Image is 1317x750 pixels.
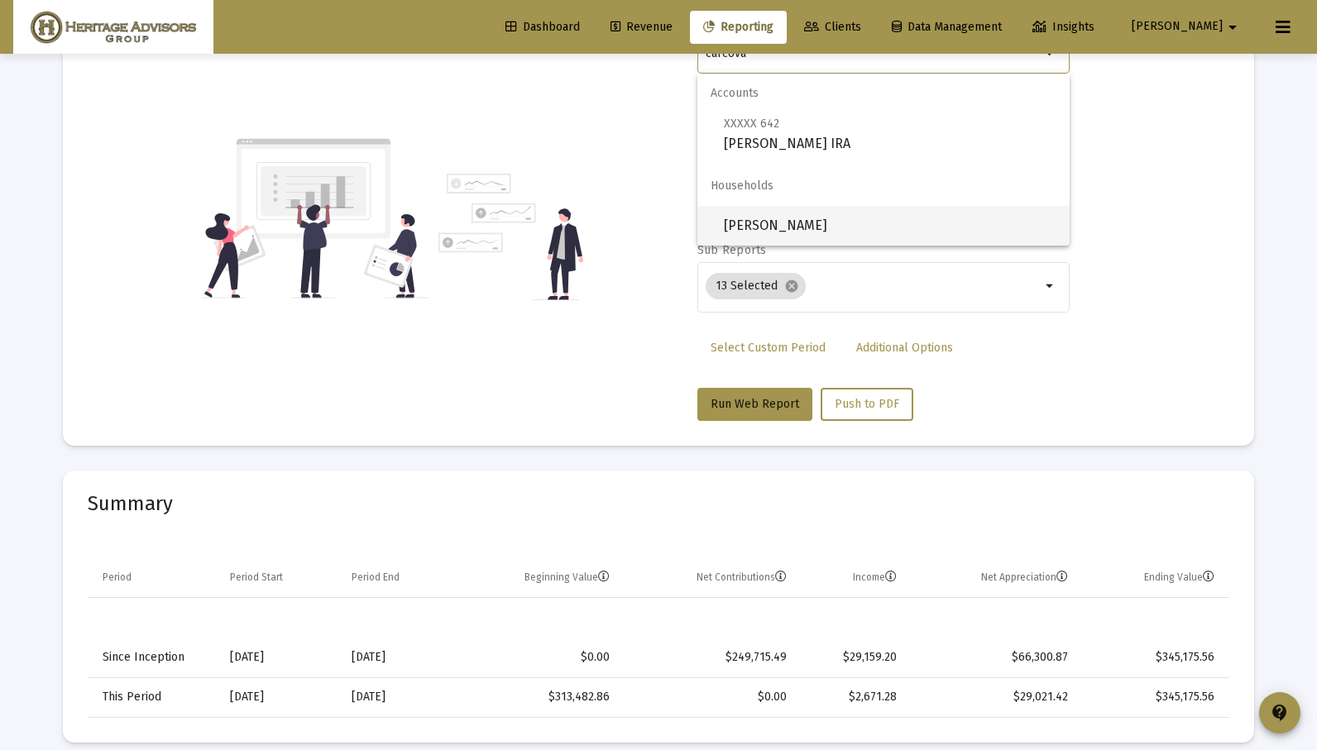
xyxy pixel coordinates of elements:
a: Dashboard [492,11,593,44]
a: Insights [1019,11,1108,44]
a: Data Management [879,11,1015,44]
td: $2,671.28 [798,677,908,717]
div: Data grid [88,518,1229,718]
mat-card-title: Summary [88,495,1229,512]
div: [DATE] [230,689,328,705]
span: [PERSON_NAME] [724,206,1056,246]
img: Dashboard [26,11,201,44]
span: Revenue [611,20,673,34]
td: Column Beginning Value [455,558,620,598]
img: reporting [201,136,429,300]
button: Push to PDF [821,388,913,421]
td: $66,300.87 [908,638,1080,677]
div: [DATE] [352,649,443,666]
div: [DATE] [230,649,328,666]
mat-icon: arrow_drop_down [1041,276,1061,296]
td: Since Inception [88,638,218,677]
mat-icon: contact_support [1270,703,1290,723]
div: Ending Value [1144,571,1214,584]
div: Net Appreciation [981,571,1068,584]
td: $345,175.56 [1080,677,1229,717]
div: Period Start [230,571,283,584]
a: Reporting [690,11,787,44]
td: Column Period [88,558,218,598]
mat-chip: 13 Selected [706,273,806,299]
mat-icon: arrow_drop_down [1223,11,1243,44]
span: [PERSON_NAME] IRA [724,113,1056,154]
td: $249,715.49 [621,638,798,677]
span: [PERSON_NAME] [1132,20,1223,34]
td: $0.00 [621,677,798,717]
span: XXXXX 642 [724,117,779,131]
span: Push to PDF [835,397,899,411]
img: reporting-alt [438,174,583,300]
td: $313,482.86 [455,677,620,717]
td: Column Period Start [218,558,340,598]
span: Additional Options [856,341,953,355]
mat-chip-list: Selection [706,270,1041,303]
span: Dashboard [505,20,580,34]
td: $0.00 [455,638,620,677]
td: $29,159.20 [798,638,908,677]
span: Run Web Report [711,397,799,411]
span: Clients [804,20,861,34]
td: Column Net Contributions [621,558,798,598]
td: Column Ending Value [1080,558,1229,598]
td: Column Income [798,558,908,598]
td: $29,021.42 [908,677,1080,717]
div: Period End [352,571,400,584]
div: Income [853,571,897,584]
mat-icon: cancel [784,279,799,294]
span: Reporting [703,20,773,34]
label: Sub Reports [697,243,767,257]
div: [DATE] [352,689,443,705]
div: Net Contributions [697,571,787,584]
span: Insights [1032,20,1094,34]
a: Clients [791,11,874,44]
td: Column Net Appreciation [908,558,1080,598]
span: Data Management [892,20,1002,34]
span: Accounts [697,74,1070,113]
div: Beginning Value [524,571,610,584]
td: This Period [88,677,218,717]
span: Households [697,166,1070,206]
td: $345,175.56 [1080,638,1229,677]
div: Period [103,571,132,584]
button: Run Web Report [697,388,812,421]
span: Select Custom Period [711,341,826,355]
button: [PERSON_NAME] [1112,10,1262,43]
td: Column Period End [340,558,455,598]
a: Revenue [597,11,686,44]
